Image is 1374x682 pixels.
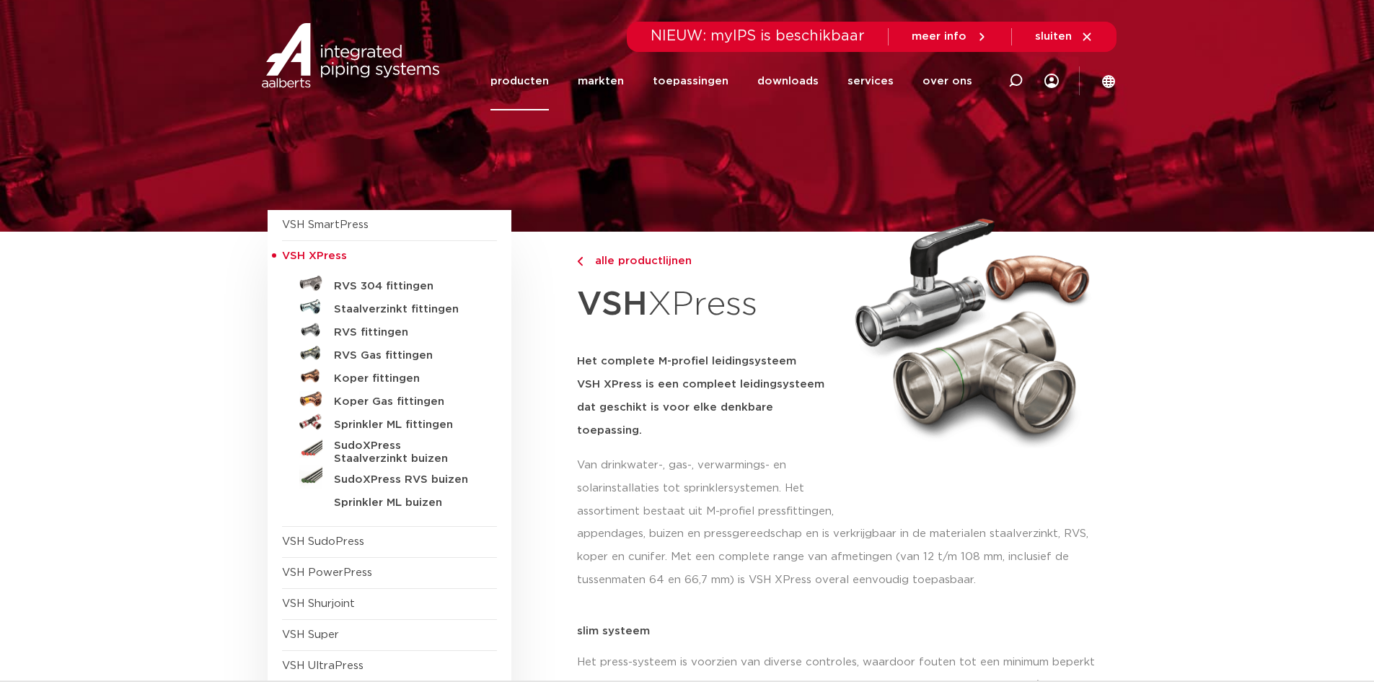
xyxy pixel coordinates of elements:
[334,280,477,293] h5: RVS 304 fittingen
[334,303,477,316] h5: Staalverzinkt fittingen
[282,250,347,261] span: VSH XPress
[282,341,497,364] a: RVS Gas fittingen
[334,473,477,486] h5: SudoXPress RVS buizen
[282,318,497,341] a: RVS fittingen
[334,326,477,339] h5: RVS fittingen
[912,30,988,43] a: meer info
[282,219,369,230] a: VSH SmartPress
[282,660,364,671] a: VSH UltraPress
[282,295,497,318] a: Staalverzinkt fittingen
[1035,31,1072,42] span: sluiten
[577,626,1107,637] p: slim systeem
[586,255,692,266] span: alle productlijnen
[282,388,497,411] a: Koper Gas fittingen
[1035,30,1093,43] a: sluiten
[282,434,497,465] a: SudoXPress Staalverzinkt buizen
[847,52,894,110] a: services
[912,31,966,42] span: meer info
[490,52,972,110] nav: Menu
[651,29,865,43] span: NIEUW: myIPS is beschikbaar
[1044,52,1059,110] div: my IPS
[577,288,648,321] strong: VSH
[282,629,339,640] a: VSH Super
[334,349,477,362] h5: RVS Gas fittingen
[577,454,838,523] p: Van drinkwater-, gas-, verwarmings- en solarinstallaties tot sprinklersystemen. Het assortiment b...
[577,277,838,333] h1: XPress
[282,598,355,609] a: VSH Shurjoint
[282,465,497,489] a: SudoXPress RVS buizen
[577,257,583,266] img: chevron-right.svg
[334,372,477,385] h5: Koper fittingen
[757,52,819,110] a: downloads
[490,52,549,110] a: producten
[577,253,838,270] a: alle productlijnen
[334,440,477,465] h5: SudoXPress Staalverzinkt buizen
[578,52,624,110] a: markten
[577,523,1107,592] p: appendages, buizen en pressgereedschap en is verkrijgbaar in de materialen staalverzinkt, RVS, ko...
[334,497,477,510] h5: Sprinkler ML buizen
[282,567,372,578] a: VSH PowerPress
[282,411,497,434] a: Sprinkler ML fittingen
[334,419,477,432] h5: Sprinkler ML fittingen
[282,489,497,512] a: Sprinkler ML buizen
[282,536,364,547] a: VSH SudoPress
[282,272,497,295] a: RVS 304 fittingen
[577,350,838,442] h5: Het complete M-profiel leidingsysteem VSH XPress is een compleet leidingsysteem dat geschikt is v...
[282,364,497,388] a: Koper fittingen
[334,395,477,408] h5: Koper Gas fittingen
[653,52,728,110] a: toepassingen
[922,52,972,110] a: over ons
